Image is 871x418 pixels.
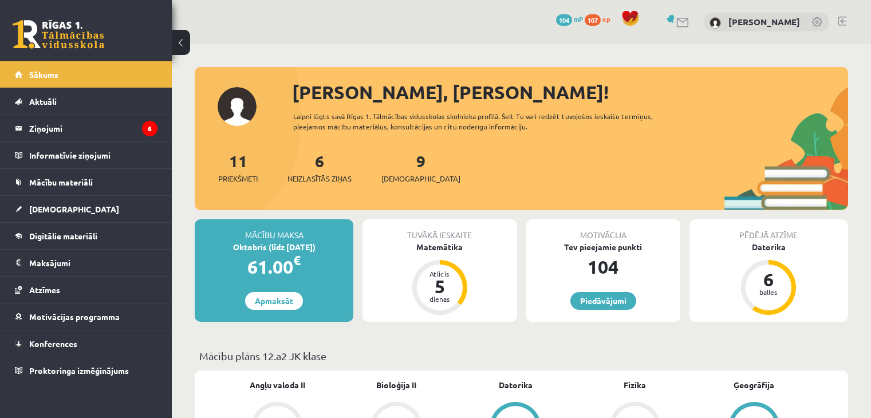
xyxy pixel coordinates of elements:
div: Matemātika [362,241,517,253]
div: Laipni lūgts savā Rīgas 1. Tālmācības vidusskolas skolnieka profilā. Šeit Tu vari redzēt tuvojošo... [293,111,685,132]
div: 6 [751,270,786,289]
a: Ģeogrāfija [734,379,774,391]
span: Proktoringa izmēģinājums [29,365,129,376]
span: Konferences [29,338,77,349]
span: Digitālie materiāli [29,231,97,241]
a: Rīgas 1. Tālmācības vidusskola [13,20,104,49]
a: Aktuāli [15,88,157,115]
a: Motivācijas programma [15,303,157,330]
p: Mācību plāns 12.a2 JK klase [199,348,844,364]
a: Maksājumi [15,250,157,276]
a: Mācību materiāli [15,169,157,195]
a: Apmaksāt [245,292,303,310]
span: [DEMOGRAPHIC_DATA] [381,173,460,184]
div: Mācību maksa [195,219,353,241]
div: dienas [423,295,457,302]
span: [DEMOGRAPHIC_DATA] [29,204,119,214]
span: € [293,252,301,269]
a: 107 xp [585,14,616,23]
i: 6 [142,121,157,136]
a: 104 mP [556,14,583,23]
span: 107 [585,14,601,26]
img: Roberts Stāmurs [710,17,721,29]
a: Fizika [624,379,646,391]
div: Tev pieejamie punkti [526,241,680,253]
a: Angļu valoda II [250,379,305,391]
span: Sākums [29,69,58,80]
div: Oktobris (līdz [DATE]) [195,241,353,253]
a: 6Neizlasītās ziņas [287,151,352,184]
span: xp [602,14,610,23]
div: 104 [526,253,680,281]
div: 5 [423,277,457,295]
legend: Maksājumi [29,250,157,276]
span: Neizlasītās ziņas [287,173,352,184]
a: Proktoringa izmēģinājums [15,357,157,384]
legend: Informatīvie ziņojumi [29,142,157,168]
a: Datorika [499,379,533,391]
div: Pēdējā atzīme [689,219,848,241]
a: Ziņojumi6 [15,115,157,141]
a: Matemātika Atlicis 5 dienas [362,241,517,317]
div: Atlicis [423,270,457,277]
span: Atzīmes [29,285,60,295]
a: Konferences [15,330,157,357]
a: Atzīmes [15,277,157,303]
a: [PERSON_NAME] [728,16,800,27]
a: 11Priekšmeti [218,151,258,184]
a: Informatīvie ziņojumi [15,142,157,168]
a: Sākums [15,61,157,88]
span: 104 [556,14,572,26]
a: Digitālie materiāli [15,223,157,249]
a: [DEMOGRAPHIC_DATA] [15,196,157,222]
div: Motivācija [526,219,680,241]
div: [PERSON_NAME], [PERSON_NAME]! [292,78,848,106]
span: Priekšmeti [218,173,258,184]
span: Aktuāli [29,96,57,107]
div: Tuvākā ieskaite [362,219,517,241]
span: Motivācijas programma [29,311,120,322]
div: balles [751,289,786,295]
legend: Ziņojumi [29,115,157,141]
a: Bioloģija II [376,379,416,391]
a: Piedāvājumi [570,292,636,310]
div: 61.00 [195,253,353,281]
div: Datorika [689,241,848,253]
span: Mācību materiāli [29,177,93,187]
span: mP [574,14,583,23]
a: 9[DEMOGRAPHIC_DATA] [381,151,460,184]
a: Datorika 6 balles [689,241,848,317]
